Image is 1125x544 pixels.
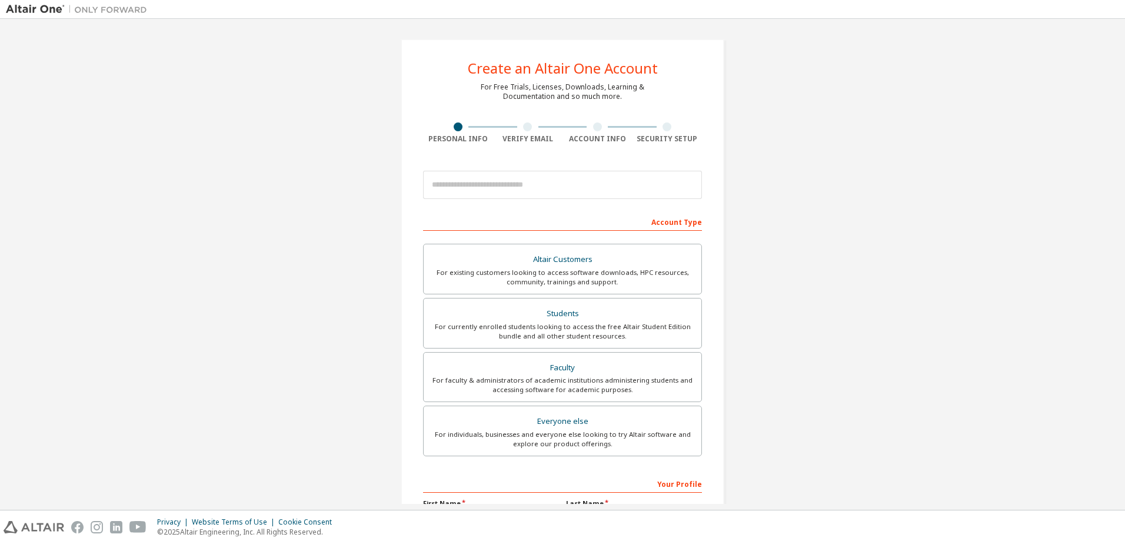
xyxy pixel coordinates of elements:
div: Everyone else [431,413,694,430]
img: altair_logo.svg [4,521,64,533]
img: youtube.svg [129,521,147,533]
div: Your Profile [423,474,702,493]
div: Students [431,306,694,322]
label: Last Name [566,499,702,508]
img: facebook.svg [71,521,84,533]
div: Account Type [423,212,702,231]
div: For currently enrolled students looking to access the free Altair Student Edition bundle and all ... [431,322,694,341]
div: For existing customers looking to access software downloads, HPC resources, community, trainings ... [431,268,694,287]
div: Privacy [157,518,192,527]
img: instagram.svg [91,521,103,533]
div: Account Info [562,134,633,144]
div: Website Terms of Use [192,518,278,527]
label: First Name [423,499,559,508]
div: Faculty [431,360,694,376]
div: Security Setup [633,134,703,144]
div: Verify Email [493,134,563,144]
img: Altair One [6,4,153,15]
img: linkedin.svg [110,521,122,533]
p: © 2025 Altair Engineering, Inc. All Rights Reserved. [157,527,339,537]
div: Personal Info [423,134,493,144]
div: For individuals, businesses and everyone else looking to try Altair software and explore our prod... [431,430,694,449]
div: Create an Altair One Account [468,61,658,75]
div: Cookie Consent [278,518,339,527]
div: For faculty & administrators of academic institutions administering students and accessing softwa... [431,376,694,394]
div: Altair Customers [431,251,694,268]
div: For Free Trials, Licenses, Downloads, Learning & Documentation and so much more. [481,82,644,101]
